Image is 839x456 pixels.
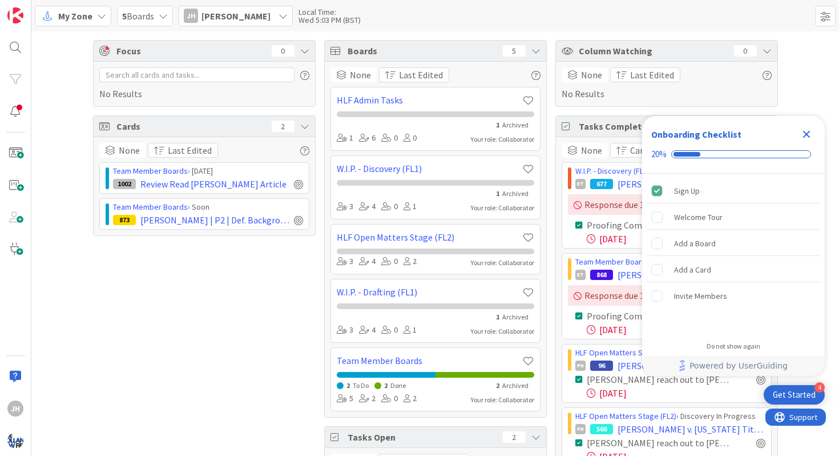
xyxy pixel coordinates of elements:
button: Last Edited [148,143,218,158]
div: No Results [99,67,309,101]
div: Local Time: [299,8,361,16]
div: Welcome Tour [674,210,723,224]
span: Support [24,2,52,15]
div: Your role: Collaborator [471,258,534,268]
div: Add a Card [674,263,711,277]
span: 2 [496,381,499,390]
div: Footer [642,355,825,376]
div: › Mediation In Progress [575,347,765,359]
button: Card Last Edited [610,143,700,158]
button: Last Edited [379,67,449,82]
span: Card Last Edited [630,143,693,157]
div: › Waiting on Response [575,165,765,177]
div: Open Get Started checklist, remaining modules: 4 [764,385,825,405]
span: Done [390,381,406,390]
div: [DATE] [587,232,765,246]
div: PH [575,424,586,434]
div: Checklist progress: 20% [651,149,816,159]
a: HLF Open Matters Stage (FL2) [337,230,522,244]
span: None [119,143,140,157]
span: 2 [346,381,350,390]
span: [PERSON_NAME] v. [US_STATE] Title Loans [618,422,765,436]
div: 0 [734,45,757,57]
div: Invite Members is incomplete. [647,283,820,309]
div: PH [575,361,586,371]
div: 96 [590,361,613,371]
span: Archived [502,313,529,321]
span: Column Watching [579,44,728,58]
div: 1002 [113,179,136,189]
div: › [DATE] [113,165,303,177]
span: Boards [348,44,497,58]
div: 677 [590,179,613,189]
span: My Zone [58,9,92,23]
a: W.I.P. - Drafting (FL1) [337,285,522,299]
div: › Discovery In Progress [575,410,765,422]
div: Get Started [773,389,816,401]
span: Powered by UserGuiding [689,359,788,373]
div: Welcome Tour is incomplete. [647,205,820,230]
div: 873 [113,215,136,225]
button: Last Edited [610,67,680,82]
div: Checklist Container [642,116,825,376]
a: Powered by UserGuiding [648,355,819,376]
span: None [581,143,602,157]
div: ET [575,179,586,189]
div: 4 [814,382,825,393]
span: 2 [384,381,388,390]
div: 0 [404,132,417,145]
div: 0 [381,132,398,145]
div: No Results [562,67,772,101]
div: Proofing Complete (assign QC Complete Task to appropriate atty when done) [587,309,731,323]
span: Cards [116,119,266,133]
div: 4 [359,255,376,268]
div: Your role: Collaborator [471,326,534,337]
span: Review Read [PERSON_NAME] Article [140,177,287,191]
div: [PERSON_NAME] reach out to [PERSON_NAME] and set strategy session with [PERSON_NAME] work under [... [587,436,731,450]
b: 5 [122,10,127,22]
a: Team Member Boards [575,257,650,267]
span: Last Edited [399,68,443,82]
a: HLF Open Matters Stage (FL2) [575,347,676,358]
div: 868 [590,270,613,280]
span: Last Edited [168,143,212,157]
div: Checklist items [642,174,825,334]
div: [DATE] [587,386,765,400]
div: 0 [381,255,398,268]
div: JH [184,9,198,23]
div: Close Checklist [797,125,816,143]
div: JH [7,401,23,417]
div: 0 [272,45,295,57]
div: [DATE] [587,323,765,337]
div: Sign Up is complete. [647,178,820,203]
div: Your role: Collaborator [471,395,534,405]
div: Response due 10/4 [568,194,765,215]
div: 3 [337,201,353,213]
div: 5 [503,45,526,57]
div: Wed 5:03 PM (BST) [299,16,361,24]
div: 566 [590,424,613,434]
img: avatar [7,433,23,449]
span: Archived [502,381,529,390]
div: 1 [404,324,417,337]
div: 20% [651,149,667,159]
img: Visit kanbanzone.com [7,7,23,23]
span: None [350,68,371,82]
div: Add a Card is incomplete. [647,257,820,282]
span: Archived [502,189,529,198]
a: W.I.P. - Discovery (FL1) [337,162,522,175]
div: 0 [381,393,398,405]
a: HLF Admin Tasks [337,93,522,107]
div: 3 [337,324,353,337]
span: 1 [496,313,499,321]
a: Team Member Boards [113,166,188,176]
span: Tasks Open [348,430,497,444]
span: Archived [502,121,529,129]
a: HLF Open Matters Stage (FL2) [575,411,676,421]
div: Sign Up [674,184,700,198]
a: W.I.P. - Discovery (FL1) [575,166,650,176]
span: Last Edited [630,68,674,82]
div: › Waiting / Stuck [575,256,765,268]
span: [PERSON_NAME] [201,9,271,23]
div: 1 [404,201,417,213]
